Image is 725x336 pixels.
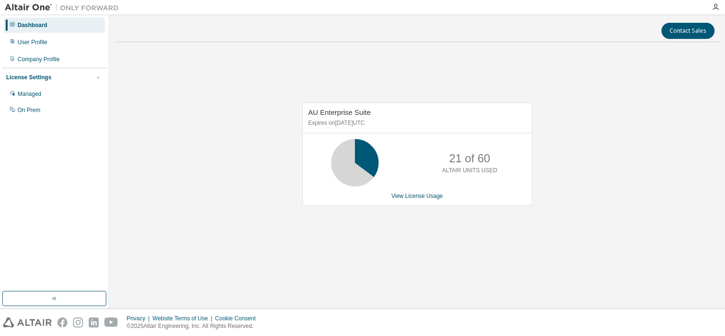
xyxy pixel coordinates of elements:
img: Altair One [5,3,123,12]
img: linkedin.svg [89,317,99,327]
div: License Settings [6,74,51,81]
div: Website Terms of Use [152,315,215,322]
div: Dashboard [18,21,47,29]
div: Managed [18,90,41,98]
img: instagram.svg [73,317,83,327]
div: On Prem [18,106,40,114]
div: Privacy [127,315,152,322]
a: View License Usage [391,193,443,199]
div: Company Profile [18,56,60,63]
p: Expires on [DATE] UTC [308,119,524,127]
p: ALTAIR UNITS USED [442,167,497,175]
img: altair_logo.svg [3,317,52,327]
img: facebook.svg [57,317,67,327]
p: © 2025 Altair Engineering, Inc. All Rights Reserved. [127,322,261,330]
p: 21 of 60 [449,150,490,167]
button: Contact Sales [661,23,715,39]
span: AU Enterprise Suite [308,108,371,116]
div: Cookie Consent [215,315,261,322]
div: User Profile [18,38,47,46]
img: youtube.svg [104,317,118,327]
